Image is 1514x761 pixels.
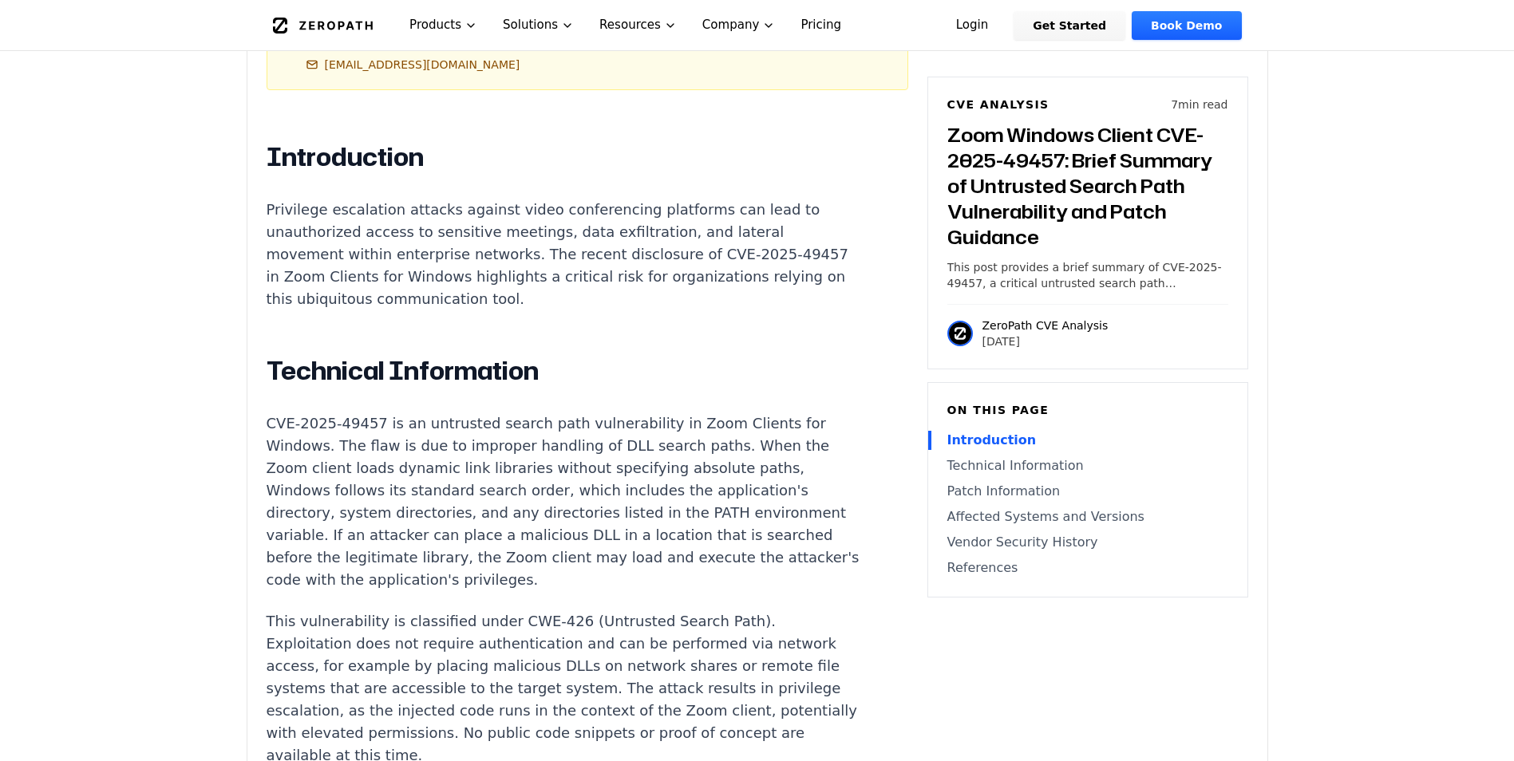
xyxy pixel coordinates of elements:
a: [EMAIL_ADDRESS][DOMAIN_NAME] [306,57,520,73]
a: Affected Systems and Versions [947,507,1228,526]
a: Vendor Security History [947,533,1228,552]
h6: On this page [947,402,1228,418]
h2: Technical Information [267,355,860,387]
h6: CVE Analysis [947,97,1050,112]
a: Get Started [1014,11,1125,40]
a: References [947,558,1228,578]
p: Privilege escalation attacks against video conferencing platforms can lead to unauthorized access... [267,199,860,310]
h2: Introduction [267,141,860,173]
p: This post provides a brief summary of CVE-2025-49457, a critical untrusted search path vulnerabil... [947,259,1228,291]
a: Technical Information [947,456,1228,475]
a: Introduction [947,431,1228,450]
p: [DATE] [982,333,1109,349]
p: ZeroPath CVE Analysis [982,317,1109,333]
h3: Zoom Windows Client CVE-2025-49457: Brief Summary of Untrusted Search Path Vulnerability and Patc... [947,122,1228,250]
a: Login [937,11,1008,40]
p: CVE-2025-49457 is an untrusted search path vulnerability in Zoom Clients for Windows. The flaw is... [267,412,860,591]
a: Book Demo [1132,11,1241,40]
a: Patch Information [947,482,1228,501]
p: 7 min read [1171,97,1227,112]
img: ZeroPath CVE Analysis [947,321,973,346]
